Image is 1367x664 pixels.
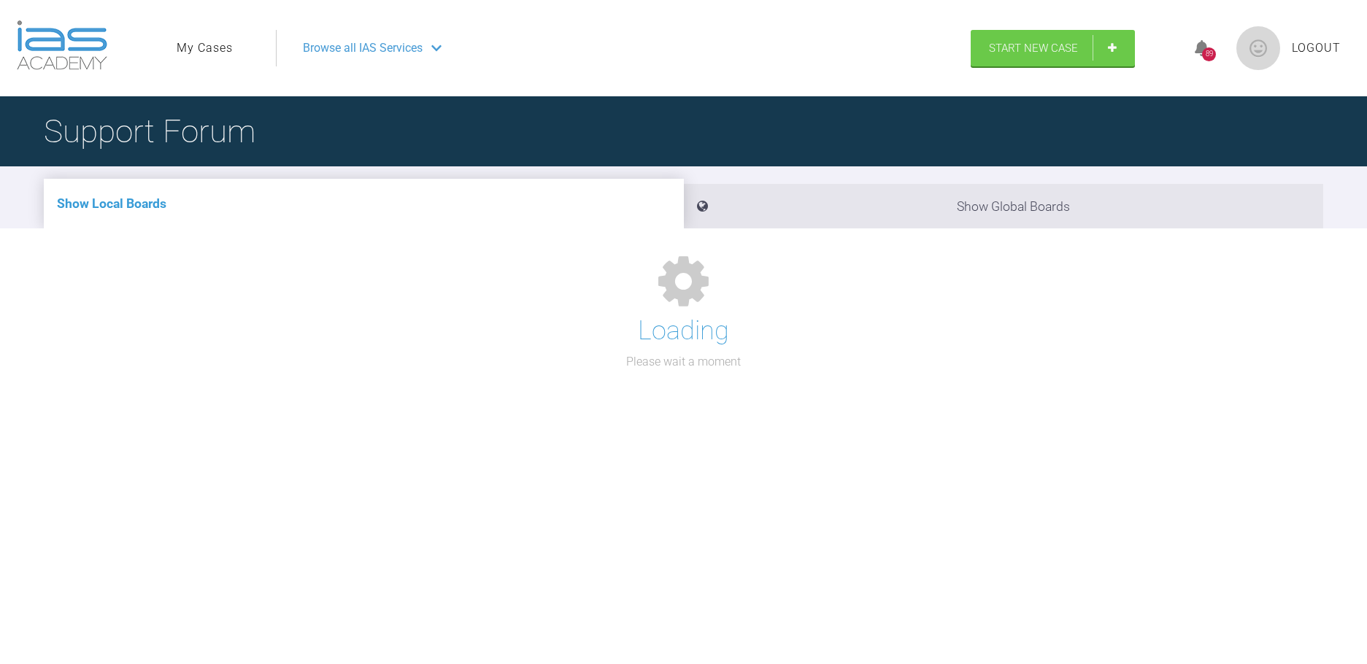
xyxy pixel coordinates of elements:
[989,42,1078,55] span: Start New Case
[17,20,107,70] img: logo-light.3e3ef733.png
[44,106,255,157] h1: Support Forum
[44,179,684,228] li: Show Local Boards
[684,184,1324,228] li: Show Global Boards
[971,30,1135,66] a: Start New Case
[638,310,729,352] h1: Loading
[1202,47,1216,61] div: 89
[1292,39,1341,58] a: Logout
[177,39,233,58] a: My Cases
[303,39,423,58] span: Browse all IAS Services
[1236,26,1280,70] img: profile.png
[626,352,741,371] p: Please wait a moment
